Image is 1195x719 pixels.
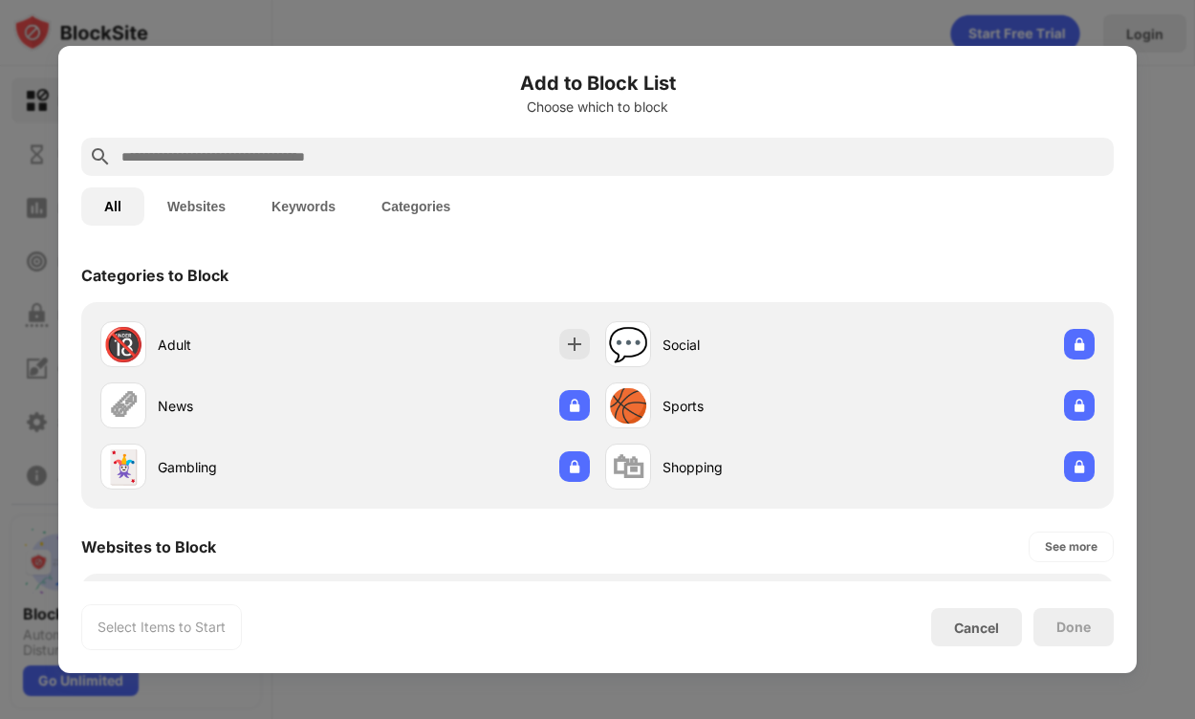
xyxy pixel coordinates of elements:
[954,620,999,636] div: Cancel
[81,266,228,285] div: Categories to Block
[608,325,648,364] div: 💬
[81,99,1114,115] div: Choose which to block
[107,386,140,425] div: 🗞
[663,457,850,477] div: Shopping
[81,537,216,556] div: Websites to Block
[1045,537,1097,556] div: See more
[98,618,226,637] div: Select Items to Start
[663,335,850,355] div: Social
[81,69,1114,98] h6: Add to Block List
[103,325,143,364] div: 🔞
[158,457,345,477] div: Gambling
[663,396,850,416] div: Sports
[612,447,644,487] div: 🛍
[103,447,143,487] div: 🃏
[158,396,345,416] div: News
[158,335,345,355] div: Adult
[608,386,648,425] div: 🏀
[1056,620,1091,635] div: Done
[81,187,144,226] button: All
[144,187,249,226] button: Websites
[89,145,112,168] img: search.svg
[249,187,358,226] button: Keywords
[358,187,473,226] button: Categories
